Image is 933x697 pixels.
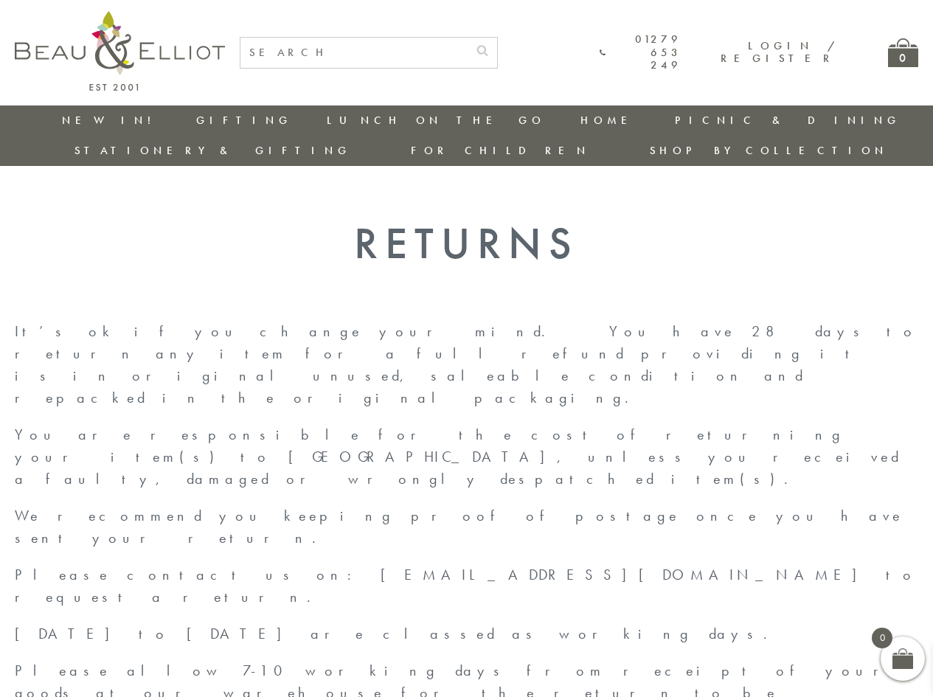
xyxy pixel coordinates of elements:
a: Lunch On The Go [327,113,545,128]
span: You are responsible for the cost of returning your item(s) to [GEOGRAPHIC_DATA], unless you recei... [15,425,899,488]
a: New in! [62,113,161,128]
a: Gifting [196,113,292,128]
input: SEARCH [240,38,468,68]
a: Picnic & Dining [675,113,901,128]
a: 0 [888,38,918,67]
span: [DATE] to [DATE] are classed as working days. [15,624,780,643]
a: Stationery & Gifting [74,143,351,158]
a: Shop by collection [650,143,888,158]
a: 01279 653 249 [600,33,681,72]
span: It’s ok if you change your mind. You have 28 days to return any item for a full refund providing ... [15,322,918,407]
h1: Returns [15,218,918,268]
img: logo [15,11,225,91]
span: We recommend you keeping proof of postage once you have sent your return. [15,506,903,547]
a: For Children [411,143,590,158]
span: 0 [872,628,892,648]
a: Home [580,113,639,128]
a: Login / Register [721,38,836,66]
span: Please contact us on: [EMAIL_ADDRESS][DOMAIN_NAME] to request a return. [15,565,917,606]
